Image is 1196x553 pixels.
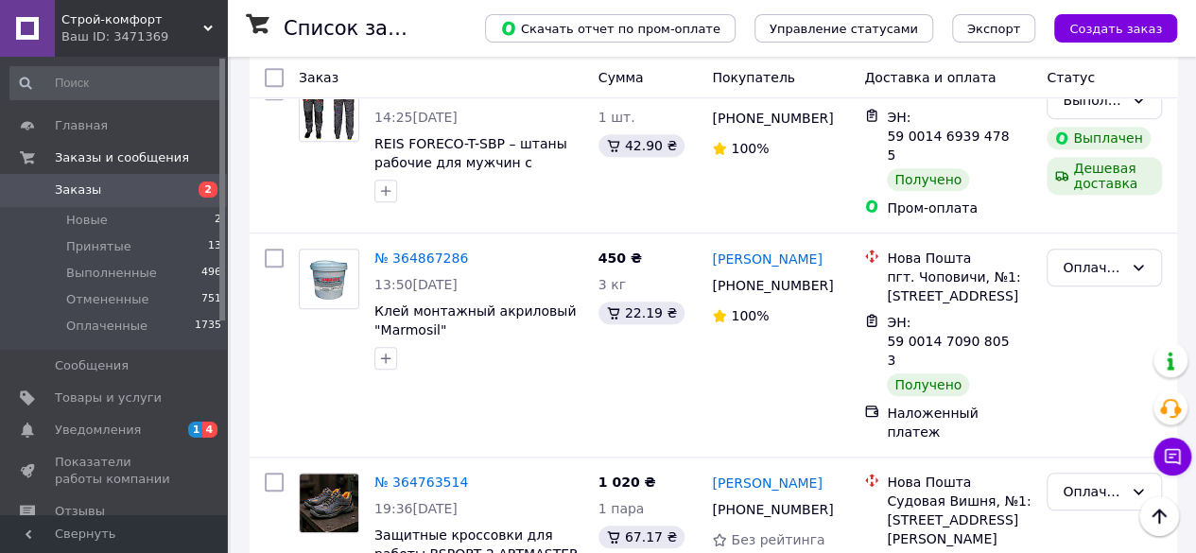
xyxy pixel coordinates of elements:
span: Оплаченные [66,318,147,335]
button: Скачать отчет по пром-оплате [485,14,736,43]
span: 100% [731,308,769,323]
div: 67.17 ₴ [598,526,685,548]
input: Поиск [9,66,223,100]
span: 1 020 ₴ [598,475,656,490]
h1: Список заказов [284,17,446,40]
span: Новые [66,212,108,229]
button: Чат с покупателем [1153,438,1191,475]
span: 1735 [195,318,221,335]
a: [PERSON_NAME] [712,474,822,493]
div: [PHONE_NUMBER] [708,272,834,299]
span: 4 [202,422,217,438]
img: Фото товару [300,255,358,303]
a: REIS FORECO-T-SBP – штаны рабочие для мужчин с карманами, Польское качество и комфорт 62 [374,136,567,208]
div: пгт. Чоповичи, №1: [STREET_ADDRESS] [887,268,1031,305]
img: Фото товару [300,474,358,532]
div: Нова Пошта [887,473,1031,492]
span: Уведомления [55,422,141,439]
span: Главная [55,117,108,134]
span: Принятые [66,238,131,255]
span: 13:50[DATE] [374,277,458,292]
div: Ваш ID: 3471369 [61,28,227,45]
span: Отмененные [66,291,148,308]
div: Нова Пошта [887,249,1031,268]
span: 100% [731,141,769,156]
span: Сумма [598,70,644,85]
div: Наложенный платеж [887,404,1031,441]
button: Управление статусами [754,14,933,43]
span: Скачать отчет по пром-оплате [500,20,720,37]
span: Отзывы [55,503,105,520]
a: Фото товару [299,473,359,533]
span: Экспорт [967,22,1020,36]
span: Строй-комфорт [61,11,203,28]
div: Оплаченный [1063,257,1123,278]
a: Создать заказ [1035,20,1177,35]
span: 3 кг [598,277,626,292]
button: Наверх [1139,496,1179,536]
span: Доставка и оплата [864,70,996,85]
div: Получено [887,168,969,191]
a: Клей монтажный акриловый "Marmosil" [374,303,576,337]
span: 1 пара [598,501,645,516]
span: Показатели работы компании [55,454,175,488]
span: 19:36[DATE] [374,501,458,516]
span: Товары и услуги [55,389,162,406]
span: ЭН: 59 0014 7090 8053 [887,315,1009,368]
div: Пром-оплата [887,199,1031,217]
img: Фото товару [300,82,357,141]
a: № 364763514 [374,475,468,490]
span: Заказы и сообщения [55,149,189,166]
div: [PHONE_NUMBER] [708,496,834,523]
div: 22.19 ₴ [598,302,685,324]
span: 496 [201,265,221,282]
div: Выполнен [1063,90,1123,111]
span: Сообщения [55,357,129,374]
span: Создать заказ [1069,22,1162,36]
span: Выполненные [66,265,157,282]
span: ЭН: 59 0014 6939 4785 [887,110,1009,163]
span: 751 [201,291,221,308]
button: Создать заказ [1054,14,1177,43]
span: 2 [215,212,221,229]
span: 1 [188,422,203,438]
div: Получено [887,373,969,396]
span: Заказ [299,70,338,85]
a: [PERSON_NAME] [712,250,822,268]
span: Покупатель [712,70,795,85]
span: Без рейтинга [731,532,824,547]
div: 42.90 ₴ [598,134,685,157]
a: Фото товару [299,81,359,142]
span: 450 ₴ [598,251,642,266]
button: Экспорт [952,14,1035,43]
span: Статус [1047,70,1095,85]
div: Выплачен [1047,127,1150,149]
div: [PHONE_NUMBER] [708,105,834,131]
div: Дешевая доставка [1047,157,1162,195]
div: Оплаченный [1063,481,1123,502]
span: Заказы [55,181,101,199]
a: Фото товару [299,249,359,309]
span: 13 [208,238,221,255]
span: Управление статусами [770,22,918,36]
span: 14:25[DATE] [374,110,458,125]
span: 1 шт. [598,110,635,125]
span: 2 [199,181,217,198]
div: Судовая Вишня, №1: [STREET_ADDRESS][PERSON_NAME] [887,492,1031,548]
a: № 364867286 [374,251,468,266]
